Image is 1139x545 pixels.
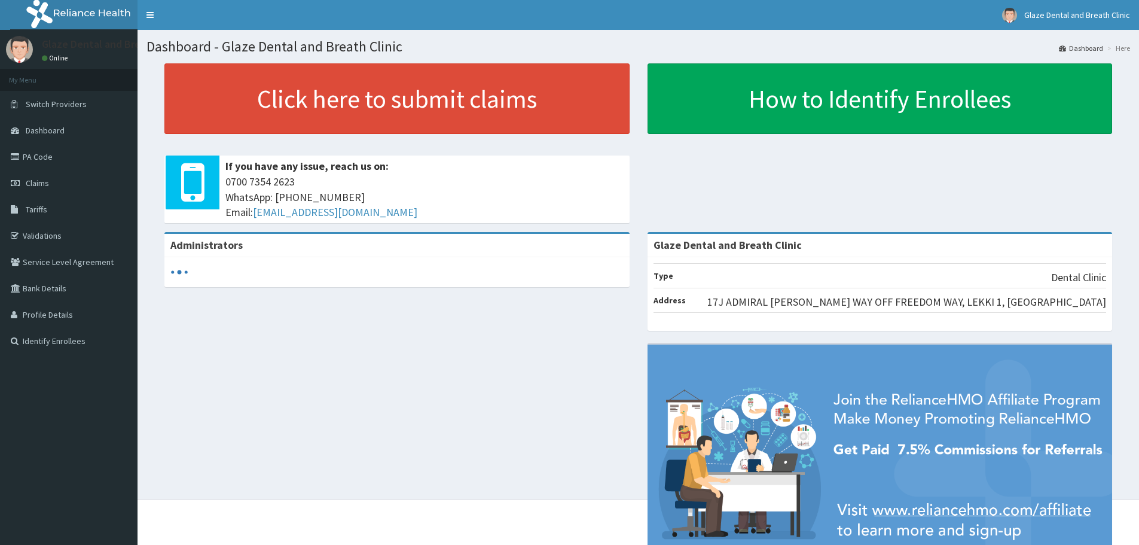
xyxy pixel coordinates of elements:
[654,238,802,252] strong: Glaze Dental and Breath Clinic
[6,36,33,63] img: User Image
[42,54,71,62] a: Online
[42,39,184,50] p: Glaze Dental and Breath Clinic
[170,263,188,281] svg: audio-loading
[253,205,417,219] a: [EMAIL_ADDRESS][DOMAIN_NAME]
[225,174,624,220] span: 0700 7354 2623 WhatsApp: [PHONE_NUMBER] Email:
[1059,43,1103,53] a: Dashboard
[225,159,389,173] b: If you have any issue, reach us on:
[1002,8,1017,23] img: User Image
[1104,43,1130,53] li: Here
[146,39,1130,54] h1: Dashboard - Glaze Dental and Breath Clinic
[164,63,630,134] a: Click here to submit claims
[170,238,243,252] b: Administrators
[26,178,49,188] span: Claims
[1051,270,1106,285] p: Dental Clinic
[707,294,1106,310] p: 17J ADMIRAL [PERSON_NAME] WAY OFF FREEDOM WAY, LEKKI 1, [GEOGRAPHIC_DATA]
[654,295,686,306] b: Address
[1024,10,1130,20] span: Glaze Dental and Breath Clinic
[26,204,47,215] span: Tariffs
[648,63,1113,134] a: How to Identify Enrollees
[26,99,87,109] span: Switch Providers
[654,270,673,281] b: Type
[26,125,65,136] span: Dashboard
